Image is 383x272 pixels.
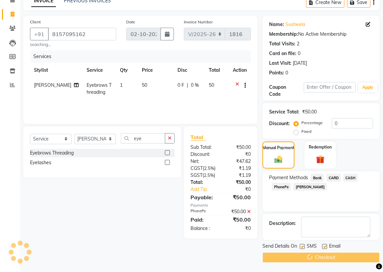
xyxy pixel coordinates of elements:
[174,63,205,78] th: Disc
[269,220,296,227] div: Description:
[262,145,294,151] label: Manual Payment
[138,63,174,78] th: Price
[120,82,123,88] span: 1
[221,151,256,158] div: ₹0
[191,203,251,208] div: Payments
[186,225,221,232] div: Balance :
[221,193,256,201] div: ₹50.00
[87,82,112,95] span: Eyebrows Threading
[83,63,116,78] th: Service
[302,108,317,115] div: ₹50.00
[48,28,116,40] input: Search by Name/Mobile/Email/Code
[269,174,308,181] span: Payment Methods
[301,120,323,126] label: Percentage
[30,42,116,48] small: searching...
[221,216,256,224] div: ₹50.00
[186,193,221,201] div: Payable:
[186,151,221,158] div: Discount:
[229,63,251,78] th: Action
[126,19,135,25] label: Date
[191,172,202,178] span: SGST
[205,63,229,78] th: Total
[31,50,256,63] div: Services
[269,21,284,28] div: Name:
[221,225,256,232] div: ₹0
[30,28,49,40] button: +91
[262,243,297,251] span: Send Details On
[269,120,290,127] div: Discount:
[285,69,288,76] div: 0
[221,179,256,186] div: ₹50.00
[186,179,221,186] div: Total:
[186,172,221,179] div: ( )
[307,243,317,251] span: SMS
[269,108,299,115] div: Service Total:
[186,165,221,172] div: ( )
[226,186,256,193] div: ₹0
[30,63,83,78] th: Stylist
[186,158,221,165] div: Net:
[186,144,221,151] div: Sub Total:
[304,82,356,92] input: Enter Offer / Coupon Code
[311,174,324,182] span: Bank
[221,165,256,172] div: ₹1.19
[221,158,256,165] div: ₹47.62
[186,208,221,215] div: PhonePe
[297,40,299,47] div: 2
[298,50,300,57] div: 0
[142,82,147,88] span: 50
[329,243,340,251] span: Email
[186,186,226,193] a: Add Tip
[269,84,304,98] div: Coupon Code
[204,166,214,171] span: 2.5%
[191,165,203,171] span: CGST
[186,216,221,224] div: Paid:
[269,40,295,47] div: Total Visits:
[313,154,327,165] img: _gift.svg
[221,144,256,151] div: ₹50.00
[301,128,311,134] label: Fixed
[30,159,51,166] div: Eyelashes
[285,21,305,28] a: Susheela
[191,82,199,89] span: 0 %
[272,183,291,191] span: PhonePe
[343,174,358,182] span: CASH
[272,155,285,164] img: _cash.svg
[204,173,214,178] span: 2.5%
[269,60,291,67] div: Last Visit:
[187,82,188,89] span: |
[30,19,41,25] label: Client
[293,60,307,67] div: [DATE]
[221,208,256,215] div: ₹50.00
[121,133,165,144] input: Search or Scan
[358,82,377,92] button: Apply
[309,144,332,150] label: Redemption
[269,69,284,76] div: Points:
[34,82,71,88] span: [PERSON_NAME]
[269,50,296,57] div: Card on file:
[178,82,184,89] span: 0 F
[269,31,298,38] div: Membership:
[184,19,213,25] label: Invoice Number
[191,134,206,141] span: Total
[209,82,214,88] span: 50
[221,172,256,179] div: ₹1.19
[293,183,327,191] span: [PERSON_NAME]
[30,150,74,157] div: Eyebrows Threading
[116,63,138,78] th: Qty
[269,31,373,38] div: No Active Membership
[326,174,341,182] span: CARD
